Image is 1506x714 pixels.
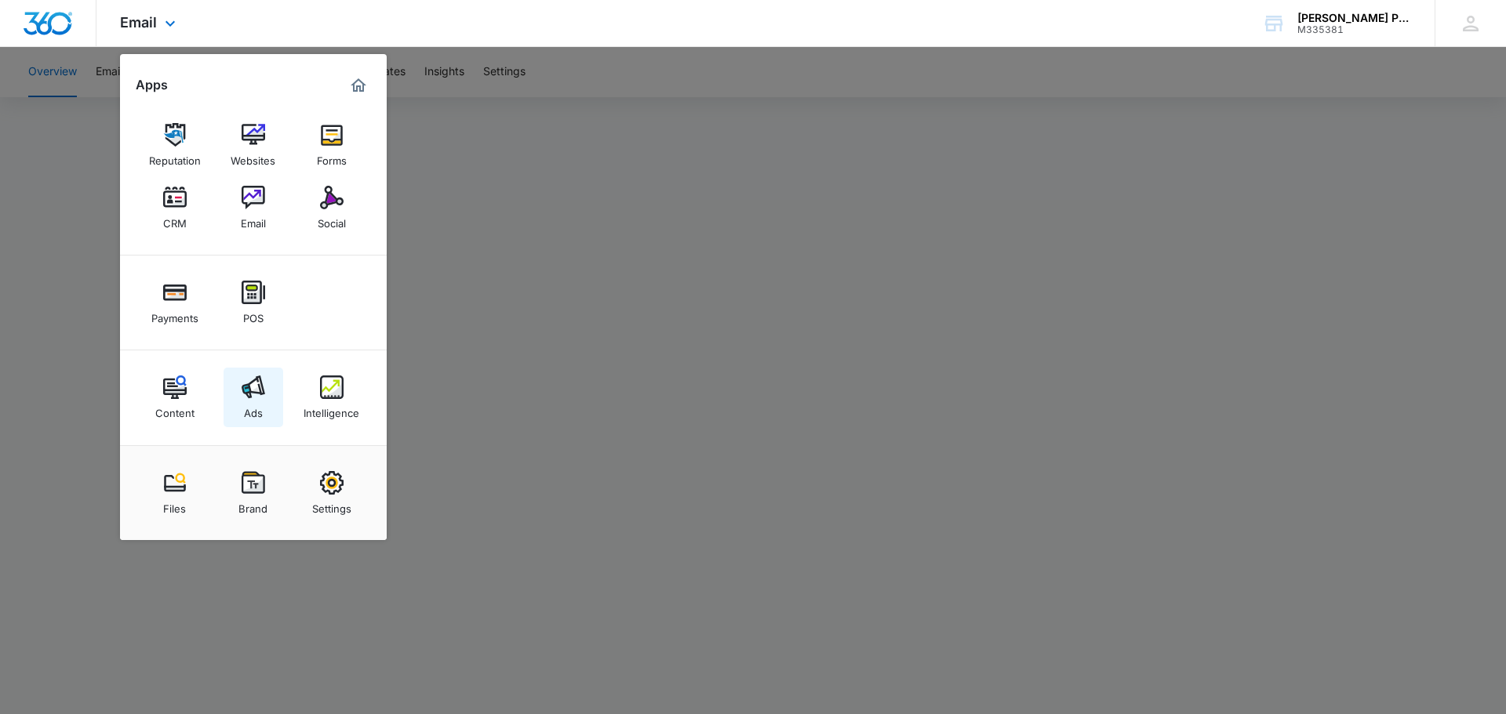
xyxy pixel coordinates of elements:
[243,304,264,324] div: POS
[346,73,371,98] a: Marketing 360® Dashboard
[145,115,205,175] a: Reputation
[136,78,168,92] h2: Apps
[145,463,205,523] a: Files
[317,147,347,167] div: Forms
[1297,12,1412,24] div: account name
[318,209,346,230] div: Social
[302,463,362,523] a: Settings
[244,399,263,419] div: Ads
[312,495,351,515] div: Settings
[163,209,187,230] div: CRM
[120,14,157,31] span: Email
[302,368,362,427] a: Intelligence
[145,368,205,427] a: Content
[145,273,205,332] a: Payments
[145,178,205,237] a: CRM
[224,115,283,175] a: Websites
[224,273,283,332] a: POS
[224,463,283,523] a: Brand
[1297,24,1412,35] div: account id
[163,495,186,515] div: Files
[155,399,195,419] div: Content
[302,115,362,175] a: Forms
[151,304,198,324] div: Payments
[231,147,275,167] div: Websites
[304,399,359,419] div: Intelligence
[241,209,266,230] div: Email
[224,178,283,237] a: Email
[149,147,201,167] div: Reputation
[238,495,267,515] div: Brand
[302,178,362,237] a: Social
[224,368,283,427] a: Ads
